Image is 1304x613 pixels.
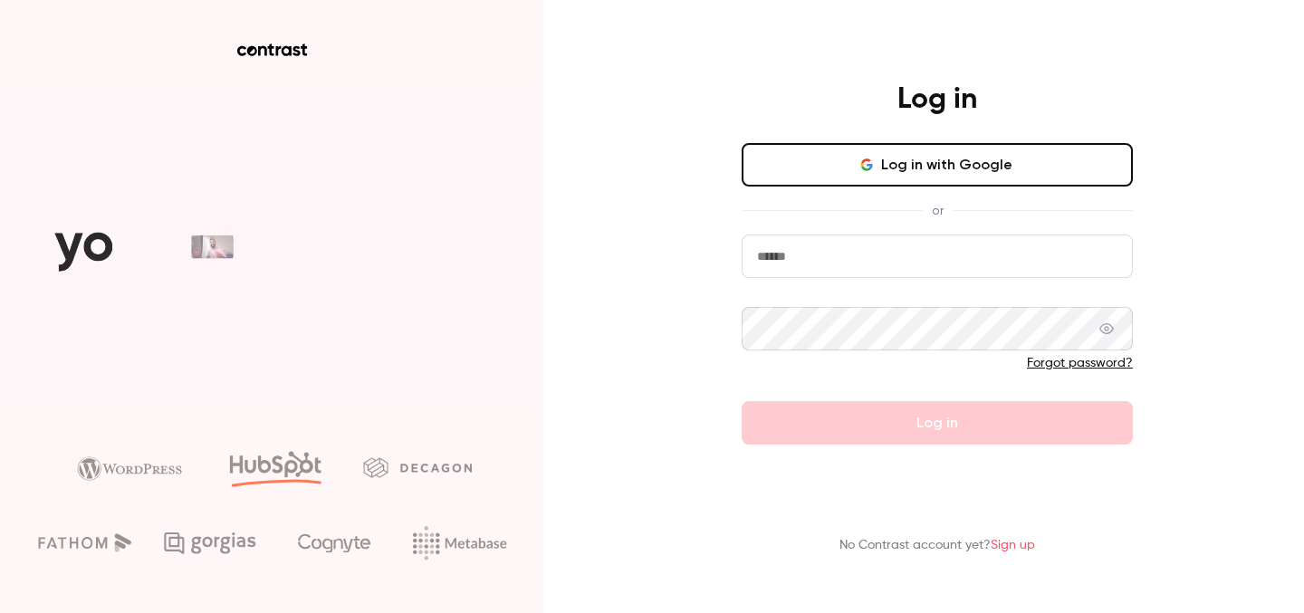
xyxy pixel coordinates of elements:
[897,81,977,118] h4: Log in
[923,201,953,220] span: or
[839,536,1035,555] p: No Contrast account yet?
[742,143,1133,187] button: Log in with Google
[991,539,1035,551] a: Sign up
[1027,357,1133,369] a: Forgot password?
[363,457,472,477] img: decagon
